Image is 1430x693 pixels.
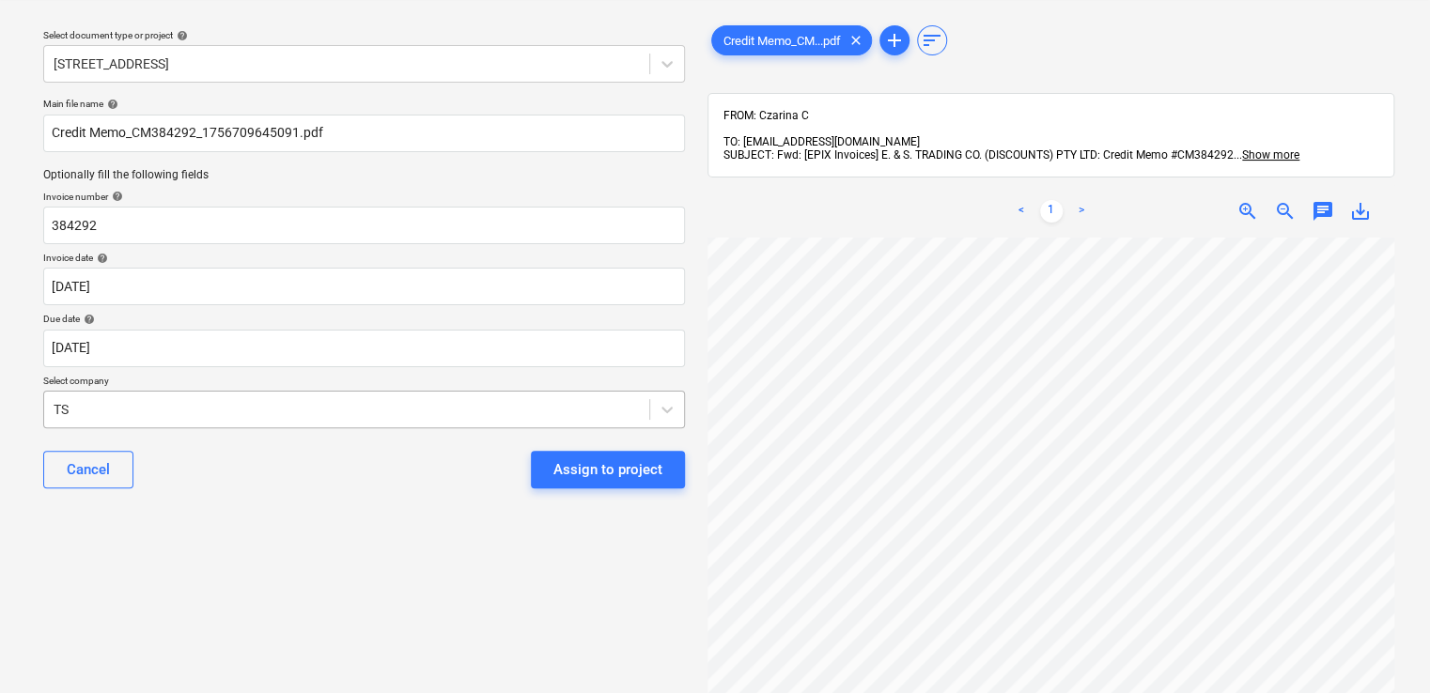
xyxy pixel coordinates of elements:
[1010,200,1033,223] a: Previous page
[43,313,685,325] div: Due date
[1234,148,1299,162] span: ...
[1236,200,1259,223] span: zoom_in
[43,268,685,305] input: Invoice date not specified
[43,330,685,367] input: Due date not specified
[93,253,108,264] span: help
[711,25,872,55] div: Credit Memo_CM...pdf
[553,457,662,482] div: Assign to project
[43,375,685,391] p: Select company
[1349,200,1372,223] span: save_alt
[43,207,685,244] input: Invoice number
[67,457,110,482] div: Cancel
[43,191,685,203] div: Invoice number
[723,148,1234,162] span: SUBJECT: Fwd: [EPIX Invoices] E. & S. TRADING CO. (DISCOUNTS) PTY LTD: Credit Memo #CM384292
[1336,603,1430,693] iframe: Chat Widget
[80,314,95,325] span: help
[43,451,133,488] button: Cancel
[921,29,943,52] span: sort
[723,135,920,148] span: TO: [EMAIL_ADDRESS][DOMAIN_NAME]
[43,252,685,264] div: Invoice date
[43,115,685,152] input: Main file name
[531,451,685,488] button: Assign to project
[1312,200,1334,223] span: chat
[723,109,809,122] span: FROM: Czarina C
[173,30,188,41] span: help
[108,191,123,202] span: help
[845,29,867,52] span: clear
[43,29,685,41] div: Select document type or project
[1242,148,1299,162] span: Show more
[1274,200,1297,223] span: zoom_out
[712,34,852,48] span: Credit Memo_CM...pdf
[883,29,906,52] span: add
[1070,200,1093,223] a: Next page
[43,98,685,110] div: Main file name
[43,167,685,183] p: Optionally fill the following fields
[1040,200,1063,223] a: Page 1 is your current page
[103,99,118,110] span: help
